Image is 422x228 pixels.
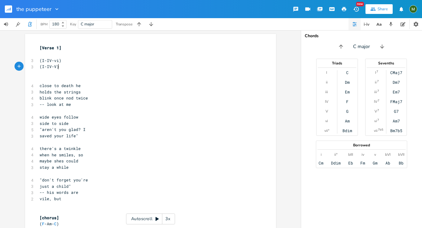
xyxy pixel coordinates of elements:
[316,61,358,65] div: Triads
[40,121,69,126] span: side to side
[385,152,391,157] div: bVI
[365,4,393,14] button: Share
[40,196,61,201] span: vile, but
[374,99,377,104] div: IV
[40,215,59,220] span: [chorus]
[390,99,402,104] div: FMaj7
[81,21,94,27] span: C major
[378,127,383,132] sup: 7b5
[40,152,83,158] span: when he smiles, so
[70,22,76,26] div: Key
[40,114,78,120] span: wide eyes follow
[353,43,370,50] span: C major
[42,221,44,226] span: F
[326,109,328,114] div: V
[356,2,364,6] div: New
[319,161,323,165] div: Cm
[393,119,400,123] div: Am7
[346,70,349,75] div: C
[374,128,378,133] div: vii
[40,83,81,88] span: close to death he
[40,102,71,107] span: -- look at me
[350,4,362,15] button: New
[374,152,376,157] div: v
[409,5,417,13] img: madelinetaylor21
[40,184,71,189] span: just a child"
[40,95,88,101] span: blink once nod twice
[116,22,132,26] div: Transpose
[325,90,328,94] div: iii
[41,23,47,26] div: BPM
[40,221,59,226] span: ( -Am- )
[40,89,81,95] span: holds the strings
[348,152,353,157] div: bIII
[54,221,57,226] span: C
[321,152,322,157] div: i
[40,158,78,164] span: maybe shes could
[40,45,61,50] span: [Verse 1]
[360,161,365,165] div: Fm
[373,161,378,165] div: Gm
[40,64,59,69] span: (I-IV-V)
[365,61,407,65] div: Sevenths
[126,213,175,224] div: Autoscroll
[398,152,404,157] div: bVII
[40,127,86,132] span: "aren't you glad? I
[40,58,61,63] span: (I-IV-vi)
[40,190,78,195] span: -- his words are
[374,90,377,94] div: iii
[393,90,400,94] div: Em7
[348,161,353,165] div: Eb
[377,89,379,93] sup: 7
[345,119,350,123] div: Am
[16,6,51,12] span: the puppeteer
[377,79,379,84] sup: 7
[374,119,377,123] div: vi
[334,152,337,157] div: ii°
[40,133,78,138] span: saved your life"
[376,69,378,74] sup: 7
[346,109,349,114] div: G
[40,177,88,183] span: "don't forget you're
[345,80,350,85] div: Dm
[345,90,350,94] div: Em
[375,109,377,114] div: V
[393,80,400,85] div: Dm7
[390,128,402,133] div: Bm7b5
[326,80,328,85] div: ii
[40,164,69,170] span: stay a while
[390,70,402,75] div: CMaj7
[342,128,352,133] div: Bdim
[362,152,364,157] div: iv
[375,80,377,85] div: ii
[375,70,376,75] div: I
[325,119,328,123] div: vi
[40,146,81,151] span: there's a twinkle
[316,143,407,147] div: Borrowed
[378,6,388,12] div: Share
[162,213,173,224] div: 3x
[305,34,418,38] div: Chords
[378,98,379,103] sup: 7
[331,161,341,165] div: Ddim
[324,128,329,133] div: vii°
[399,161,404,165] div: Bb
[346,99,349,104] div: F
[385,161,390,165] div: Ab
[325,99,328,104] div: IV
[377,118,379,122] sup: 7
[394,109,399,114] div: G7
[377,108,379,113] sup: 7
[326,70,327,75] div: I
